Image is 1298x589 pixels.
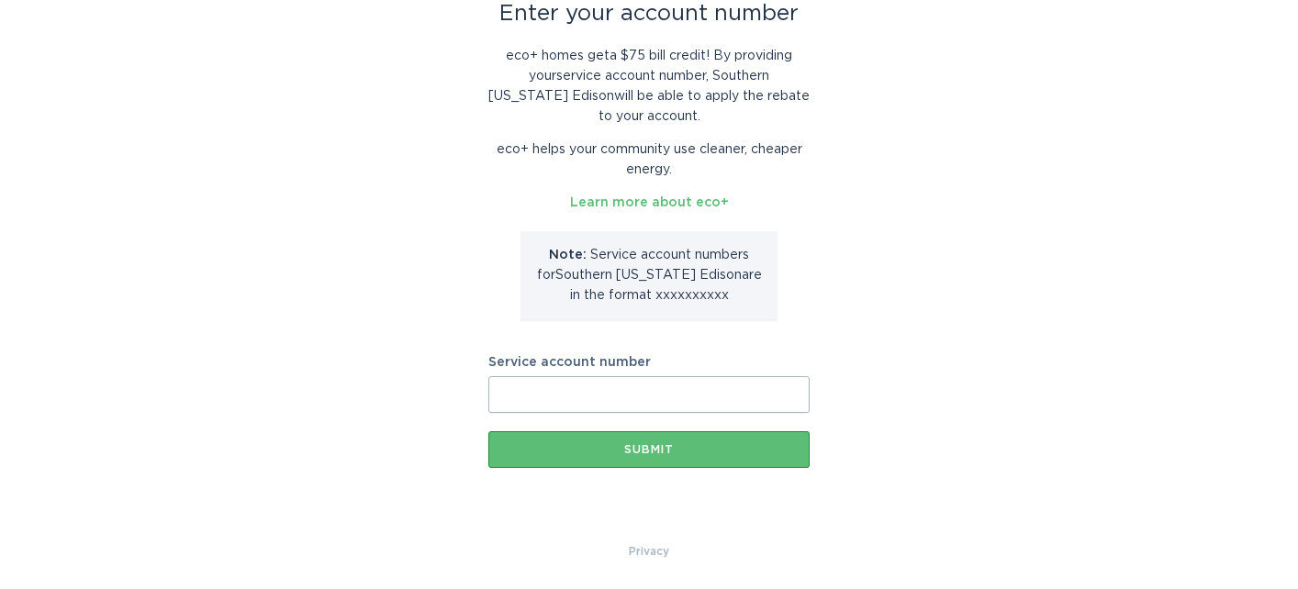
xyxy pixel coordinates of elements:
a: Privacy Policy & Terms of Use [629,541,669,561]
div: Submit [498,444,800,455]
button: Submit [488,431,810,468]
p: eco+ homes get a $75 bill credit ! By providing your service account number , Southern [US_STATE]... [488,46,810,127]
label: Service account number [488,356,810,369]
p: eco+ helps your community use cleaner, cheaper energy. [488,139,810,180]
a: Learn more about eco+ [570,196,729,209]
div: Enter your account number [488,4,810,24]
strong: Note: [549,249,587,261]
p: Service account number s for Southern [US_STATE] Edison are in the format xxxxxxxxxx [534,245,764,306]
